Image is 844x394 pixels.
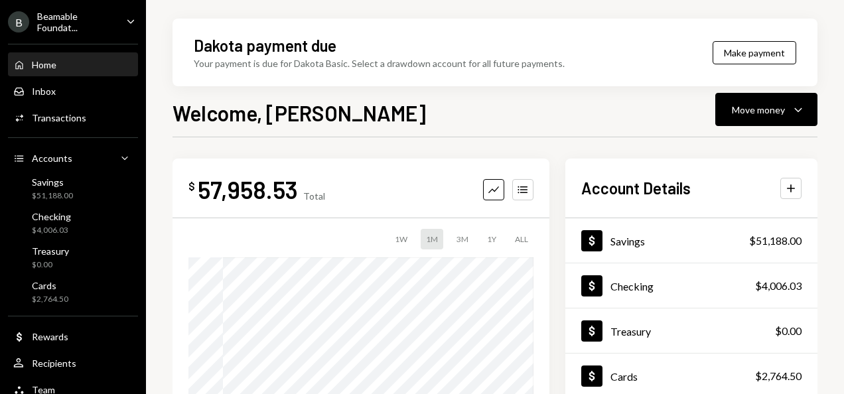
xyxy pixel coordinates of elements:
[32,153,72,164] div: Accounts
[565,218,817,263] a: Savings$51,188.00
[8,146,138,170] a: Accounts
[510,229,533,249] div: ALL
[715,93,817,126] button: Move money
[565,308,817,353] a: Treasury$0.00
[32,259,69,271] div: $0.00
[32,225,71,236] div: $4,006.03
[8,11,29,33] div: B
[32,112,86,123] div: Transactions
[451,229,474,249] div: 3M
[32,245,69,257] div: Treasury
[32,331,68,342] div: Rewards
[8,172,138,204] a: Savings$51,188.00
[610,370,638,383] div: Cards
[8,324,138,348] a: Rewards
[32,59,56,70] div: Home
[581,177,691,199] h2: Account Details
[8,105,138,129] a: Transactions
[755,368,802,384] div: $2,764.50
[32,190,73,202] div: $51,188.00
[421,229,443,249] div: 1M
[303,190,325,202] div: Total
[32,176,73,188] div: Savings
[775,323,802,339] div: $0.00
[8,276,138,308] a: Cards$2,764.50
[389,229,413,249] div: 1W
[749,233,802,249] div: $51,188.00
[32,280,68,291] div: Cards
[188,180,195,193] div: $
[32,86,56,97] div: Inbox
[8,52,138,76] a: Home
[8,241,138,273] a: Treasury$0.00
[194,56,565,70] div: Your payment is due for Dakota Basic. Select a drawdown account for all future payments.
[482,229,502,249] div: 1Y
[32,358,76,369] div: Recipients
[173,99,426,126] h1: Welcome, [PERSON_NAME]
[610,280,654,293] div: Checking
[198,174,298,204] div: 57,958.53
[755,278,802,294] div: $4,006.03
[8,207,138,239] a: Checking$4,006.03
[713,41,796,64] button: Make payment
[610,325,651,338] div: Treasury
[194,34,336,56] div: Dakota payment due
[32,294,68,305] div: $2,764.50
[8,351,138,375] a: Recipients
[565,263,817,308] a: Checking$4,006.03
[32,211,71,222] div: Checking
[610,235,645,247] div: Savings
[8,79,138,103] a: Inbox
[732,103,785,117] div: Move money
[37,11,115,33] div: Beamable Foundat...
